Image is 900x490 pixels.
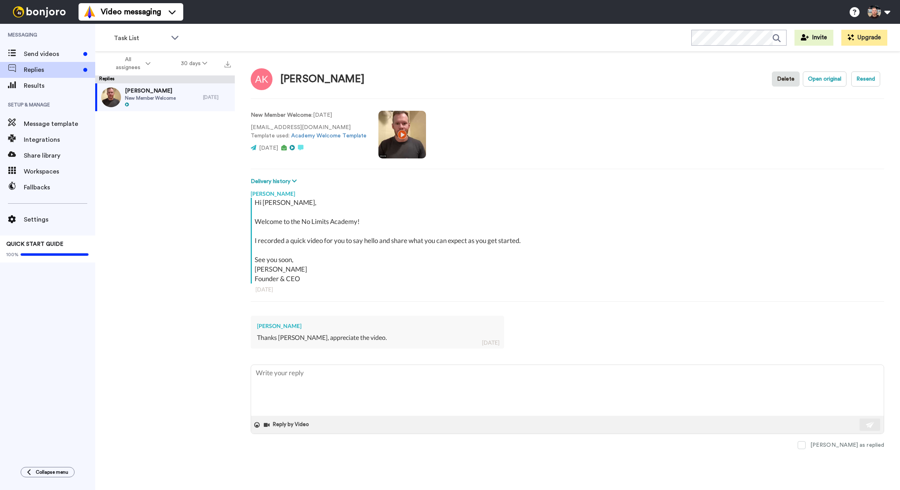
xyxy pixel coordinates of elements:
span: Integrations [24,135,95,145]
span: [DATE] [259,145,278,151]
span: Results [24,81,95,91]
span: Video messaging [101,6,161,17]
img: Image of Anshul Kumar [251,68,272,90]
span: QUICK START GUIDE [6,241,63,247]
span: Share library [24,151,95,160]
div: [DATE] [203,94,231,100]
div: Hi [PERSON_NAME], Welcome to the No Limits Academy! I recorded a quick video for you to say hello... [255,198,882,284]
button: All assignees [97,52,166,75]
strong: New Member Welcome [251,112,311,118]
img: ba2e253a-8d42-46d3-89b6-317ff15966ab-thumb.jpg [101,87,121,107]
span: [PERSON_NAME] [125,87,176,95]
img: send-white.svg [866,422,875,428]
div: [PERSON_NAME] as replied [810,441,884,449]
div: [PERSON_NAME] [257,322,498,330]
button: Open original [803,71,846,87]
div: Thanks [PERSON_NAME], appreciate the video. [257,333,498,342]
img: export.svg [225,61,231,68]
span: Settings [24,215,95,224]
span: All assignees [112,56,144,71]
span: Send videos [24,49,80,59]
img: vm-color.svg [83,6,96,18]
a: Academy Welcome Template [291,133,367,139]
button: Invite [794,30,833,46]
button: Delivery history [251,177,299,186]
span: Fallbacks [24,183,95,192]
p: [EMAIL_ADDRESS][DOMAIN_NAME] Template used: [251,123,367,140]
div: [PERSON_NAME] [280,73,365,85]
span: Task List [114,33,167,43]
button: Reply by Video [263,419,311,431]
button: Upgrade [841,30,887,46]
span: New Member Welcome [125,95,176,101]
span: Collapse menu [36,469,68,475]
button: Collapse menu [21,467,75,477]
div: Replies [95,75,235,83]
a: [PERSON_NAME]New Member Welcome[DATE] [95,83,235,111]
button: Delete [772,71,800,87]
span: 100% [6,251,19,258]
div: [DATE] [255,286,879,293]
span: Replies [24,65,80,75]
p: : [DATE] [251,111,367,120]
div: [PERSON_NAME] [251,186,884,198]
img: bj-logo-header-white.svg [10,6,69,17]
span: Workspaces [24,167,95,176]
button: Resend [851,71,880,87]
button: 30 days [166,56,223,71]
span: Message template [24,119,95,129]
button: Export all results that match these filters now. [222,58,233,69]
div: [DATE] [482,339,499,347]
